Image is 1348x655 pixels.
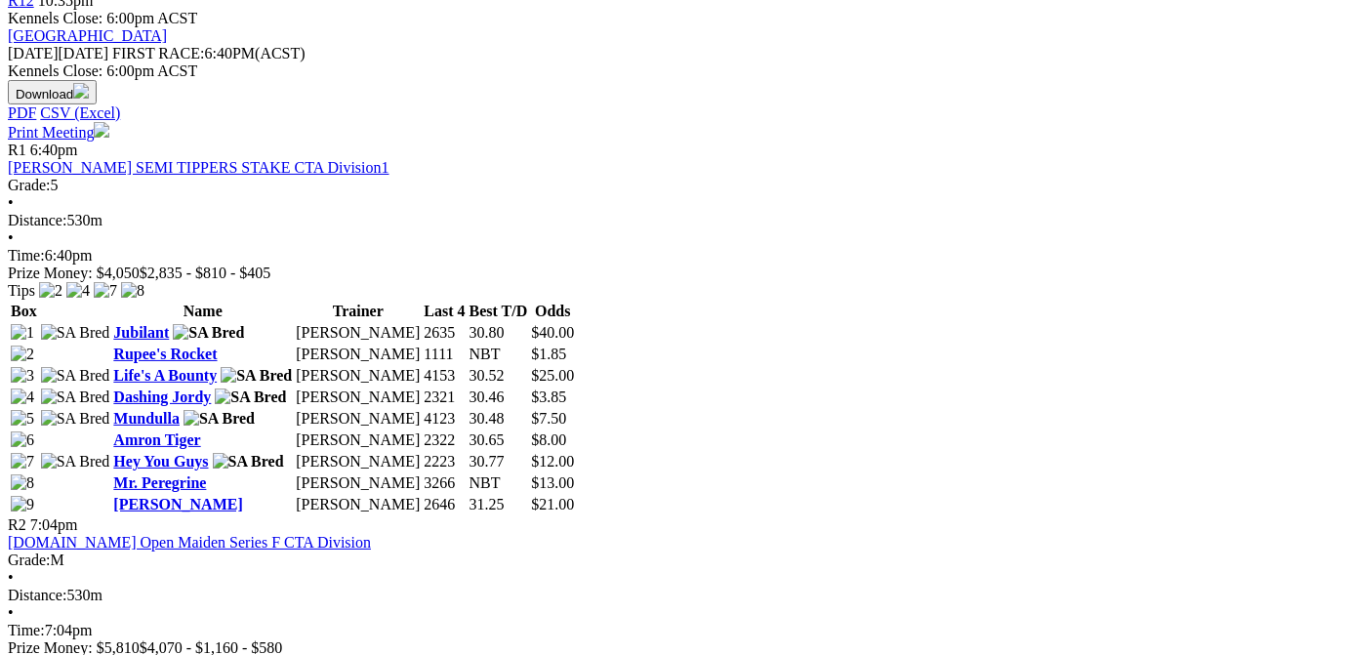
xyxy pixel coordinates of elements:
span: • [8,194,14,211]
td: 30.77 [469,452,529,471]
td: 1111 [423,345,466,364]
th: Last 4 [423,302,466,321]
img: SA Bred [41,367,110,385]
td: NBT [469,473,529,493]
a: Mr. Peregrine [113,474,206,491]
td: NBT [469,345,529,364]
td: 2223 [423,452,466,471]
span: R2 [8,516,26,533]
span: • [8,569,14,586]
td: 30.46 [469,388,529,407]
span: Box [11,303,37,319]
span: Kennels Close: 6:00pm ACST [8,10,197,26]
span: $7.50 [531,410,566,427]
span: $8.00 [531,431,566,448]
div: Prize Money: $4,050 [8,265,1340,282]
span: [DATE] [8,45,59,61]
a: PDF [8,104,36,121]
td: 3266 [423,473,466,493]
img: 4 [66,282,90,300]
th: Odds [530,302,575,321]
span: 7:04pm [30,516,78,533]
td: [PERSON_NAME] [295,409,421,429]
img: 9 [11,496,34,513]
span: Grade: [8,552,51,568]
td: 2635 [423,323,466,343]
td: 30.48 [469,409,529,429]
div: 7:04pm [8,622,1340,639]
th: Trainer [295,302,421,321]
th: Best T/D [469,302,529,321]
div: 5 [8,177,1340,194]
img: SA Bred [173,324,244,342]
div: Kennels Close: 6:00pm ACST [8,62,1340,80]
td: [PERSON_NAME] [295,345,421,364]
a: [GEOGRAPHIC_DATA] [8,27,167,44]
td: 2321 [423,388,466,407]
div: 6:40pm [8,247,1340,265]
a: Print Meeting [8,124,109,141]
th: Name [112,302,293,321]
span: • [8,229,14,246]
img: 2 [11,346,34,363]
td: 30.80 [469,323,529,343]
td: 2646 [423,495,466,514]
div: 530m [8,212,1340,229]
span: Distance: [8,212,66,228]
img: SA Bred [41,453,110,471]
span: • [8,604,14,621]
a: Hey You Guys [113,453,208,470]
span: $3.85 [531,389,566,405]
span: $21.00 [531,496,574,512]
img: SA Bred [41,324,110,342]
a: [PERSON_NAME] SEMI TIPPERS STAKE CTA Division1 [8,159,389,176]
td: 4123 [423,409,466,429]
img: 7 [94,282,117,300]
td: 2322 [423,430,466,450]
img: 6 [11,431,34,449]
img: 8 [11,474,34,492]
td: [PERSON_NAME] [295,473,421,493]
span: $40.00 [531,324,574,341]
td: [PERSON_NAME] [295,495,421,514]
a: Amron Tiger [113,431,200,448]
img: SA Bred [221,367,292,385]
td: [PERSON_NAME] [295,430,421,450]
span: 6:40pm [30,142,78,158]
td: [PERSON_NAME] [295,366,421,386]
img: download.svg [73,83,89,99]
a: Dashing Jordy [113,389,211,405]
img: 3 [11,367,34,385]
button: Download [8,80,97,104]
img: 8 [121,282,144,300]
span: $1.85 [531,346,566,362]
span: $25.00 [531,367,574,384]
a: Life's A Bounty [113,367,217,384]
img: 2 [39,282,62,300]
div: M [8,552,1340,569]
img: 4 [11,389,34,406]
span: $13.00 [531,474,574,491]
span: 6:40PM(ACST) [112,45,306,61]
img: 5 [11,410,34,428]
a: CSV (Excel) [40,104,120,121]
span: FIRST RACE: [112,45,204,61]
img: 7 [11,453,34,471]
span: $2,835 - $810 - $405 [140,265,271,281]
span: [DATE] [8,45,108,61]
td: [PERSON_NAME] [295,388,421,407]
a: Mundulla [113,410,180,427]
img: SA Bred [213,453,284,471]
span: Time: [8,622,45,638]
div: Download [8,104,1340,122]
a: [PERSON_NAME] [113,496,242,512]
td: 30.52 [469,366,529,386]
td: [PERSON_NAME] [295,452,421,471]
img: 1 [11,324,34,342]
span: Tips [8,282,35,299]
img: SA Bred [215,389,286,406]
td: 4153 [423,366,466,386]
td: 31.25 [469,495,529,514]
span: Time: [8,247,45,264]
img: SA Bred [41,389,110,406]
